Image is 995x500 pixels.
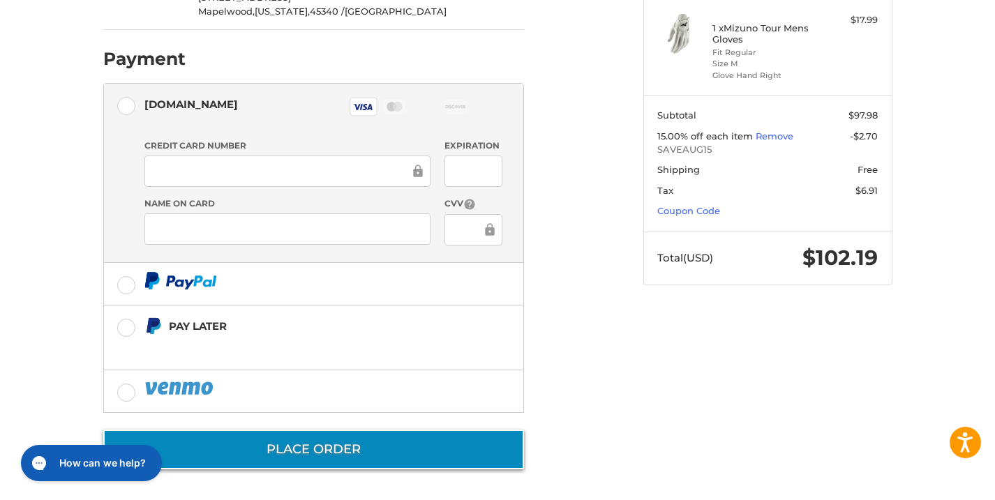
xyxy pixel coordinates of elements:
[823,13,878,27] div: $17.99
[169,315,436,338] div: Pay Later
[255,6,310,17] span: [US_STATE],
[657,164,700,175] span: Shipping
[712,22,819,45] h4: 1 x Mizuno Tour Mens Gloves
[444,139,502,152] label: Expiration
[657,143,878,157] span: SAVEAUG15
[198,6,255,17] span: Mapelwood,
[144,379,216,397] img: PayPal icon
[657,130,756,142] span: 15.00% off each item
[144,340,436,353] iframe: PayPal Message 1
[858,164,878,175] span: Free
[657,205,720,216] a: Coupon Code
[855,185,878,196] span: $6.91
[14,440,166,486] iframe: Gorgias live chat messenger
[103,430,524,469] button: Place Order
[657,109,696,121] span: Subtotal
[144,93,238,116] div: [DOMAIN_NAME]
[712,47,819,59] li: Fit Regular
[345,6,447,17] span: [GEOGRAPHIC_DATA]
[310,6,345,17] span: 45340 /
[144,139,431,152] label: Credit Card Number
[144,197,431,210] label: Name on Card
[444,197,502,211] label: CVV
[712,58,819,70] li: Size M
[103,48,186,70] h2: Payment
[850,130,878,142] span: -$2.70
[756,130,793,142] a: Remove
[144,317,162,335] img: Pay Later icon
[848,109,878,121] span: $97.98
[144,272,217,289] img: PayPal icon
[657,251,713,264] span: Total (USD)
[712,70,819,82] li: Glove Hand Right
[880,462,995,500] iframe: Google Customer Reviews
[802,245,878,271] span: $102.19
[657,185,673,196] span: Tax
